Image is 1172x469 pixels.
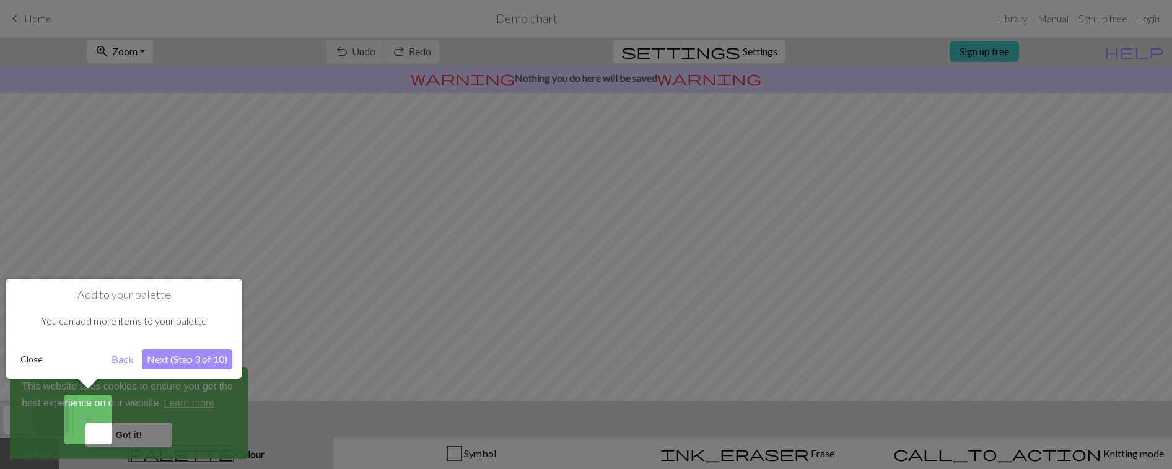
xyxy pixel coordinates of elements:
div: Add to your palette [6,279,242,379]
button: Close [15,350,48,369]
button: Back [107,349,139,369]
button: Next (Step 3 of 10) [142,349,232,369]
h1: Add to your palette [15,288,232,302]
div: You can add more items to your palette [15,302,232,340]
